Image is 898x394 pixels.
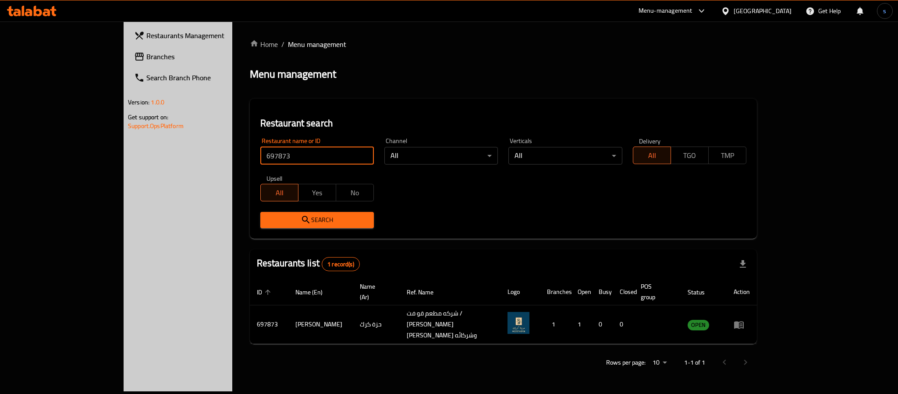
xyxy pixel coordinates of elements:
span: Get support on: [128,111,168,123]
th: Branches [540,279,571,305]
span: POS group [641,281,670,302]
div: Menu-management [639,6,692,16]
span: Branches [146,51,266,62]
td: 1 [540,305,571,344]
button: TGO [671,147,709,164]
td: 0 [592,305,613,344]
h2: Restaurants list [257,257,360,271]
th: Busy [592,279,613,305]
span: All [637,149,667,162]
span: Search Branch Phone [146,72,266,83]
button: No [336,184,374,201]
div: Export file [732,254,753,275]
p: Rows per page: [606,357,646,368]
h2: Restaurant search [260,117,746,130]
span: Restaurants Management [146,30,266,41]
input: Search for restaurant name or ID.. [260,147,374,165]
label: Delivery [639,138,661,144]
span: TGO [674,149,705,162]
a: Restaurants Management [127,25,273,46]
button: Yes [298,184,336,201]
td: [PERSON_NAME] [288,305,353,344]
span: Search [267,215,367,226]
span: s [883,6,886,16]
span: Menu management [288,39,346,50]
div: Menu [734,319,750,330]
p: 1-1 of 1 [684,357,705,368]
td: حزة كرك [353,305,400,344]
span: 1.0.0 [151,97,164,108]
div: Total records count [322,257,360,271]
li: / [281,39,284,50]
span: OPEN [688,320,709,330]
span: All [264,186,295,199]
label: Upsell [266,175,283,181]
img: Hazat Karak [508,312,529,334]
div: All [384,147,498,165]
span: Name (En) [295,287,334,297]
td: شركه مطعم قو فت / [PERSON_NAME] [PERSON_NAME] وشركائه [400,305,500,344]
th: Open [571,279,592,305]
span: Version: [128,97,149,108]
div: Rows per page: [649,356,670,369]
span: Name (Ar) [360,281,390,302]
a: Support.OpsPlatform [128,120,184,132]
div: [GEOGRAPHIC_DATA] [734,6,792,16]
span: Status [688,287,716,297]
th: Action [727,279,757,305]
div: All [508,147,622,165]
span: Ref. Name [407,287,445,297]
table: enhanced table [250,279,757,344]
button: All [260,184,298,201]
th: Closed [613,279,634,305]
button: TMP [708,147,746,164]
td: 0 [613,305,634,344]
th: Logo [500,279,540,305]
a: Branches [127,46,273,67]
span: 1 record(s) [322,260,359,269]
nav: breadcrumb [250,39,757,50]
td: 1 [571,305,592,344]
h2: Menu management [250,67,336,81]
button: All [633,147,671,164]
span: ID [257,287,273,297]
a: Search Branch Phone [127,67,273,88]
span: TMP [712,149,743,162]
button: Search [260,212,374,228]
span: Yes [302,186,333,199]
span: No [340,186,370,199]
